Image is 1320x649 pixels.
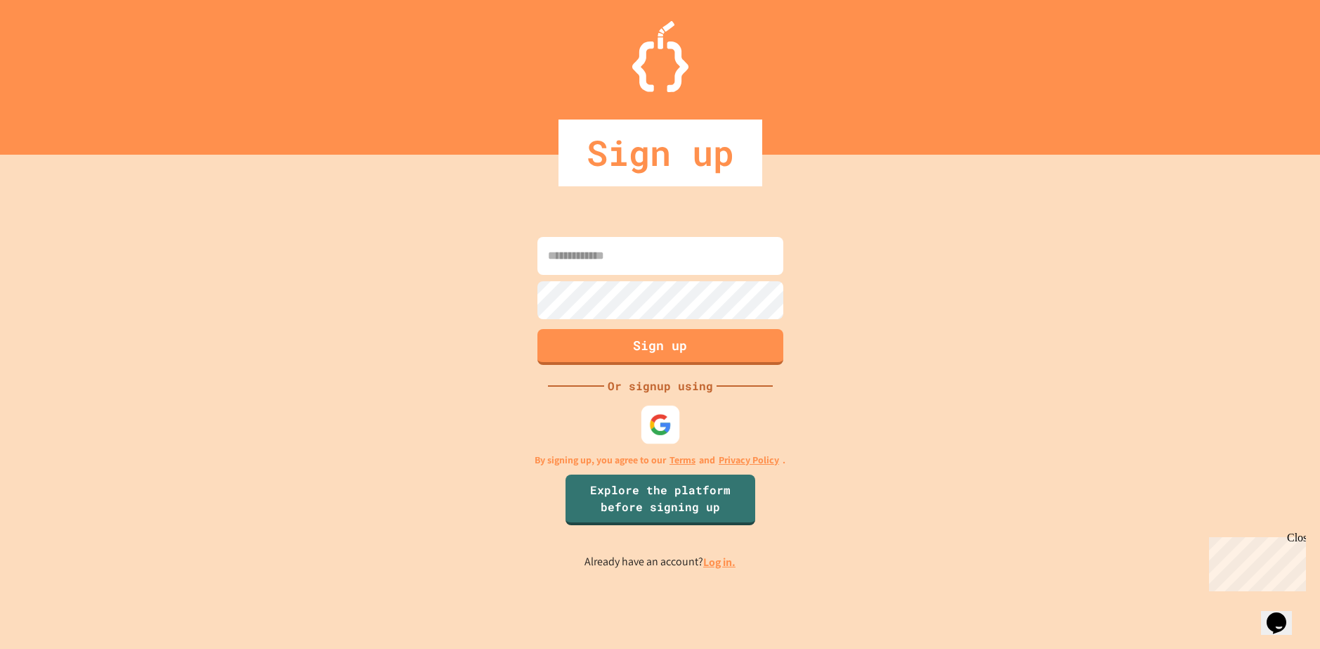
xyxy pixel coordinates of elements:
div: Chat with us now!Close [6,6,97,89]
button: Sign up [537,329,783,365]
p: By signing up, you agree to our and . [535,453,785,468]
div: Sign up [558,120,762,186]
img: google-icon.svg [648,413,672,436]
iframe: chat widget [1261,593,1306,635]
a: Terms [669,453,695,468]
p: Already have an account? [584,553,736,571]
a: Log in. [703,555,736,570]
a: Explore the platform before signing up [566,475,755,525]
iframe: chat widget [1203,532,1306,591]
a: Privacy Policy [719,453,779,468]
div: Or signup using [604,378,717,394]
img: Logo.svg [632,21,688,92]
